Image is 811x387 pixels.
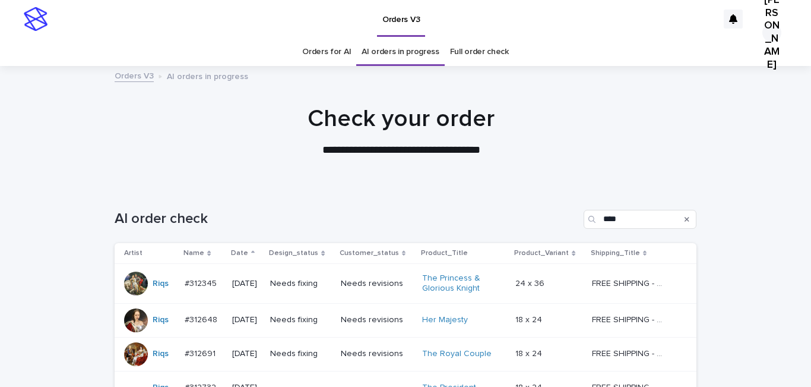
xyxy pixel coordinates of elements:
[592,347,669,359] p: FREE SHIPPING - preview in 1-2 business days, after your approval delivery will take 5-10 b.d.
[167,69,248,82] p: AI orders in progress
[232,279,261,289] p: [DATE]
[153,279,169,289] a: Riqs
[340,247,399,260] p: Customer_status
[421,247,468,260] p: Product_Title
[422,315,468,325] a: Her Majesty
[341,349,413,359] p: Needs revisions
[110,105,692,133] h1: Check your order
[232,315,261,325] p: [DATE]
[515,276,547,289] p: 24 x 36
[514,247,569,260] p: Product_Variant
[115,337,696,371] tr: Riqs #312691#312691 [DATE]Needs fixingNeeds revisionsThe Royal Couple 18 x 2418 x 24 FREE SHIPPIN...
[24,7,47,31] img: stacker-logo-s-only.png
[270,349,331,359] p: Needs fixing
[591,247,640,260] p: Shipping_Title
[450,38,509,66] a: Full order check
[302,38,351,66] a: Orders for AI
[270,279,331,289] p: Needs fixing
[183,247,204,260] p: Name
[185,313,220,325] p: #312648
[592,313,669,325] p: FREE SHIPPING - preview in 1-2 business days, after your approval delivery will take 5-10 b.d.
[115,303,696,337] tr: Riqs #312648#312648 [DATE]Needs fixingNeeds revisionsHer Majesty 18 x 2418 x 24 FREE SHIPPING - p...
[515,313,544,325] p: 18 x 24
[515,347,544,359] p: 18 x 24
[362,38,439,66] a: AI orders in progress
[341,315,413,325] p: Needs revisions
[762,23,781,42] div: [PERSON_NAME]
[124,247,142,260] p: Artist
[270,315,331,325] p: Needs fixing
[422,349,492,359] a: The Royal Couple
[231,247,248,260] p: Date
[232,349,261,359] p: [DATE]
[592,276,669,289] p: FREE SHIPPING - preview in 1-2 business days, after your approval delivery will take 5-10 b.d.
[584,210,696,229] input: Search
[341,279,413,289] p: Needs revisions
[185,347,218,359] p: #312691
[115,68,154,82] a: Orders V3
[153,315,169,325] a: Riqs
[185,276,219,289] p: #312345
[422,273,496,294] a: The Princess & Glorious Knight
[115,210,579,228] h1: AI order check
[115,264,696,304] tr: Riqs #312345#312345 [DATE]Needs fixingNeeds revisionsThe Princess & Glorious Knight 24 x 3624 x 3...
[269,247,318,260] p: Design_status
[153,349,169,359] a: Riqs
